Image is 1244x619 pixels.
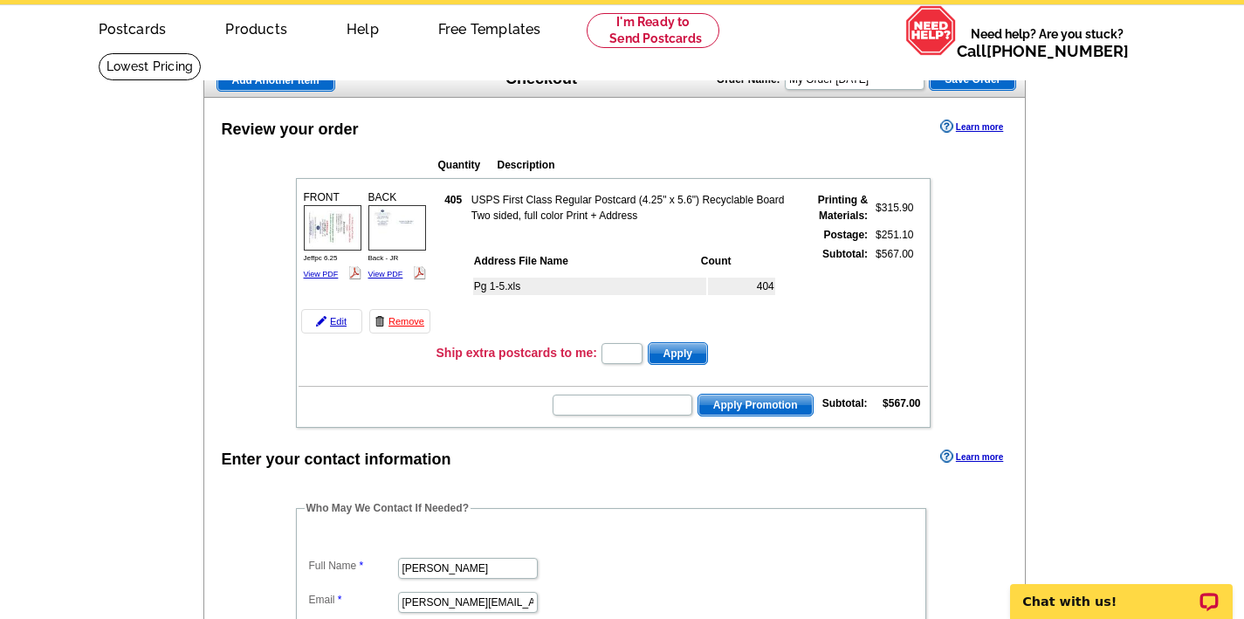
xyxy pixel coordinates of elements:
[471,191,800,224] td: USPS First Class Regular Postcard (4.25" x 5.6") Recyclable Board Two sided, full color Print + A...
[217,70,334,91] span: Add Another Item
[197,7,315,48] a: Products
[823,229,868,241] strong: Postage:
[216,69,335,92] a: Add Another Item
[413,266,426,279] img: pdf_logo.png
[957,42,1129,60] span: Call
[368,270,403,279] a: View PDF
[222,118,359,141] div: Review your order
[698,395,813,416] span: Apply Promotion
[444,194,462,206] strong: 405
[648,342,708,365] button: Apply
[304,270,339,279] a: View PDF
[222,448,451,471] div: Enter your contact information
[301,187,364,284] div: FRONT
[366,187,429,284] div: BACK
[316,316,326,327] img: pencil-icon.gif
[870,191,914,224] td: $315.90
[818,194,868,222] strong: Printing & Materials:
[368,205,426,250] img: small-thumb.jpg
[822,248,868,260] strong: Subtotal:
[700,252,775,270] th: Count
[369,309,430,334] a: Remove
[940,120,1003,134] a: Learn more
[319,7,407,48] a: Help
[305,500,471,516] legend: Who May We Contact If Needed?
[437,156,495,174] th: Quantity
[301,309,362,334] a: Edit
[348,266,361,279] img: pdf_logo.png
[304,254,338,262] span: Jeffpc 6.25
[309,558,396,574] label: Full Name
[708,278,775,295] td: 404
[436,345,597,361] h3: Ship extra postcards to me:
[649,343,707,364] span: Apply
[986,42,1129,60] a: [PHONE_NUMBER]
[698,394,814,416] button: Apply Promotion
[368,254,399,262] span: Back - JR
[410,7,569,48] a: Free Templates
[957,25,1137,60] span: Need help? Are you stuck?
[71,7,195,48] a: Postcards
[497,156,816,174] th: Description
[999,564,1244,619] iframe: LiveChat chat widget
[309,592,396,608] label: Email
[870,226,914,244] td: $251.10
[304,205,361,250] img: small-thumb.jpg
[905,5,957,56] img: help
[870,245,914,336] td: $567.00
[375,316,385,327] img: trashcan-icon.gif
[822,397,868,409] strong: Subtotal:
[473,278,706,295] td: Pg 1-5.xls
[883,397,920,409] strong: $567.00
[940,450,1003,464] a: Learn more
[473,252,698,270] th: Address File Name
